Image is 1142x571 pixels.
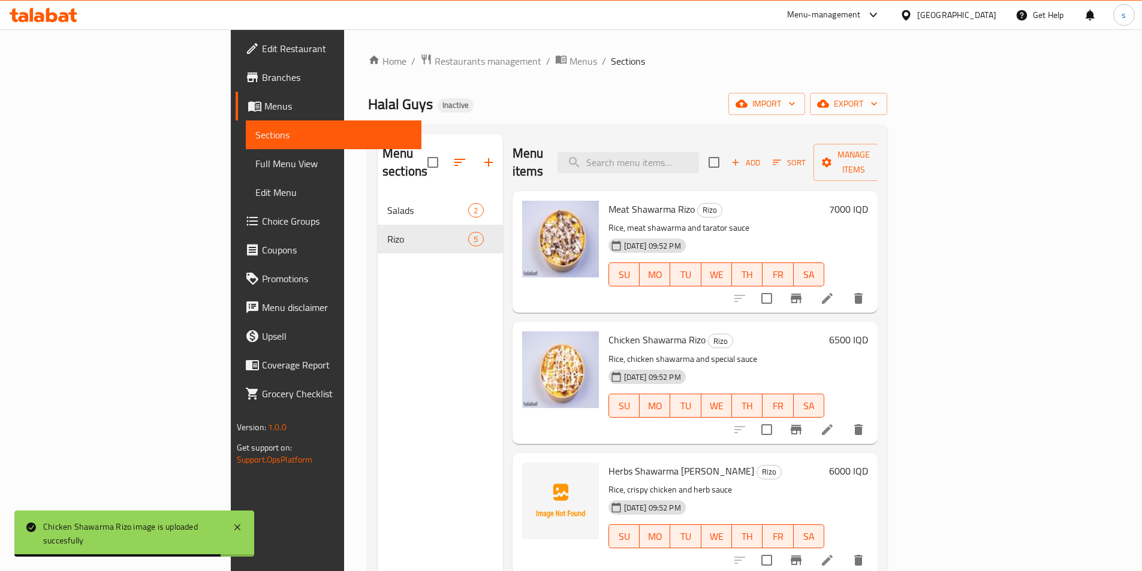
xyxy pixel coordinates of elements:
[917,8,996,22] div: [GEOGRAPHIC_DATA]
[614,266,635,283] span: SU
[262,386,412,401] span: Grocery Checklist
[709,334,733,348] span: Rizo
[675,397,696,415] span: TU
[829,201,868,217] h6: 7000 IQD
[773,156,806,170] span: Sort
[767,397,788,415] span: FR
[820,553,834,567] a: Edit menu item
[236,92,421,120] a: Menus
[608,462,754,480] span: Herbs Shawarma [PERSON_NAME]
[757,465,781,479] span: Rizo
[236,351,421,379] a: Coverage Report
[614,528,635,545] span: SU
[614,397,635,415] span: SU
[738,96,796,111] span: import
[730,156,762,170] span: Add
[608,220,825,235] p: Rice, meat shawarma and tarator sauce
[262,300,412,315] span: Menu disclaimer
[236,235,421,264] a: Coupons
[763,394,793,418] button: FR
[546,54,550,68] li: /
[732,262,763,286] button: TH
[236,34,421,63] a: Edit Restaurant
[823,147,884,177] span: Manage items
[619,502,686,513] span: [DATE] 09:52 PM
[420,53,541,69] a: Restaurants management
[844,284,873,313] button: delete
[513,144,544,180] h2: Menu items
[608,331,706,349] span: Chicken Shawarma Rizo
[763,262,793,286] button: FR
[819,96,878,111] span: export
[262,70,412,84] span: Branches
[368,53,887,69] nav: breadcrumb
[813,144,894,181] button: Manage items
[697,203,722,217] div: Rizo
[782,415,810,444] button: Branch-specific-item
[246,149,421,178] a: Full Menu View
[794,394,824,418] button: SA
[522,331,599,408] img: Chicken Shawarma Rizo
[570,54,597,68] span: Menus
[387,232,468,246] div: Rizo
[640,524,670,548] button: MO
[420,150,445,175] span: Select all sections
[799,528,819,545] span: SA
[619,371,686,383] span: [DATE] 09:52 PM
[763,524,793,548] button: FR
[701,262,732,286] button: WE
[246,120,421,149] a: Sections
[611,54,645,68] span: Sections
[727,153,765,172] button: Add
[640,262,670,286] button: MO
[670,262,701,286] button: TU
[728,93,805,115] button: import
[767,528,788,545] span: FR
[787,8,861,22] div: Menu-management
[767,266,788,283] span: FR
[640,394,670,418] button: MO
[236,322,421,351] a: Upsell
[829,331,868,348] h6: 6500 IQD
[844,415,873,444] button: delete
[708,334,733,348] div: Rizo
[236,379,421,408] a: Grocery Checklist
[262,271,412,286] span: Promotions
[602,54,606,68] li: /
[237,452,313,467] a: Support.OpsPlatform
[608,352,825,367] p: Rice, chicken shawarma and special sauce
[246,178,421,207] a: Edit Menu
[522,463,599,539] img: Herbs Shawarma Rizo
[670,524,701,548] button: TU
[262,41,412,56] span: Edit Restaurant
[701,524,732,548] button: WE
[732,524,763,548] button: TH
[469,234,483,245] span: 5
[794,262,824,286] button: SA
[820,422,834,437] a: Edit menu item
[675,528,696,545] span: TU
[558,152,699,173] input: search
[237,419,266,435] span: Version:
[438,98,474,113] div: Inactive
[727,153,765,172] span: Add item
[770,153,809,172] button: Sort
[255,185,412,200] span: Edit Menu
[608,200,695,218] span: Meat Shawarma Rizo
[608,394,640,418] button: SU
[474,148,503,177] button: Add section
[268,419,287,435] span: 1.0.0
[264,99,412,113] span: Menus
[378,191,503,258] nav: Menu sections
[262,214,412,228] span: Choice Groups
[255,128,412,142] span: Sections
[706,528,727,545] span: WE
[670,394,701,418] button: TU
[619,240,686,252] span: [DATE] 09:52 PM
[236,63,421,92] a: Branches
[435,54,541,68] span: Restaurants management
[608,482,825,497] p: Rice, crispy chicken and herb sauce
[1122,8,1126,22] span: s
[237,440,292,455] span: Get support on:
[799,266,819,283] span: SA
